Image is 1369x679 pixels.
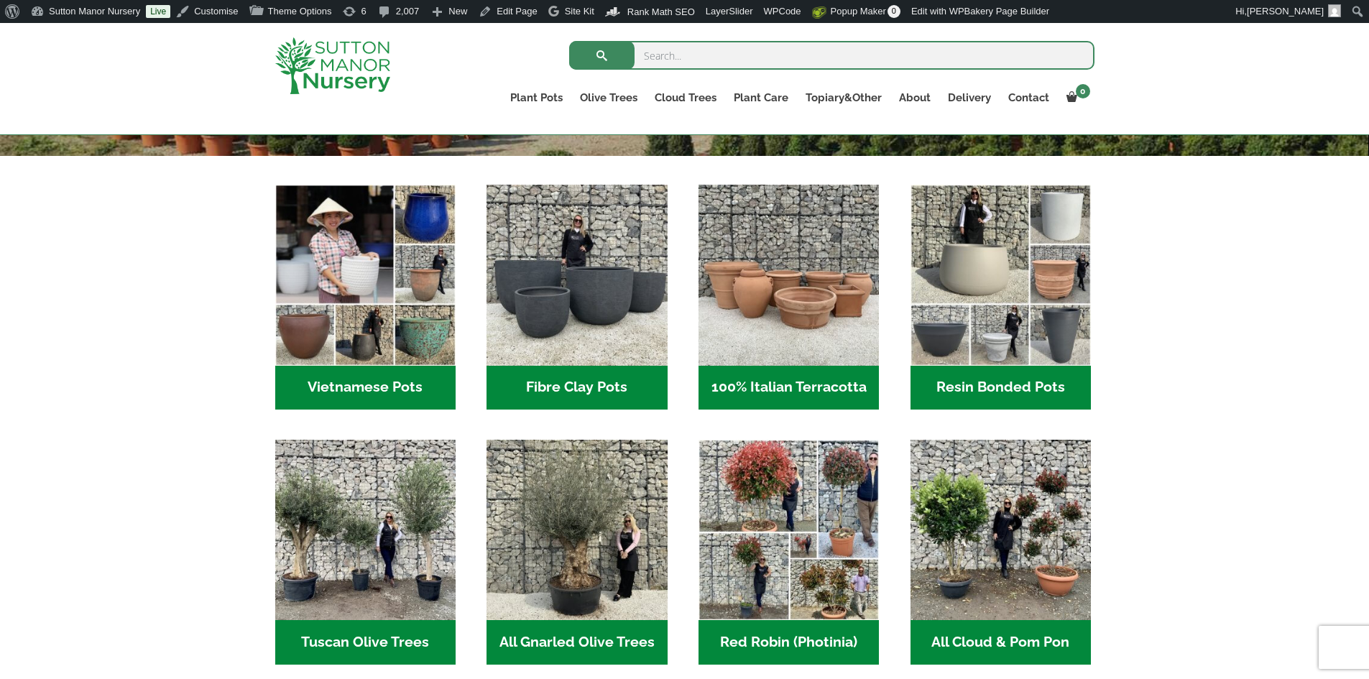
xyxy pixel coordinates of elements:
img: Home - 7716AD77 15EA 4607 B135 B37375859F10 [275,440,456,620]
input: Search... [569,41,1094,70]
span: [PERSON_NAME] [1247,6,1324,17]
img: Home - 67232D1B A461 444F B0F6 BDEDC2C7E10B 1 105 c [911,185,1091,365]
a: Cloud Trees [646,88,725,108]
a: Topiary&Other [797,88,890,108]
a: Visit product category 100% Italian Terracotta [699,185,879,410]
h2: Tuscan Olive Trees [275,620,456,665]
img: Home - 5833C5B7 31D0 4C3A 8E42 DB494A1738DB [487,440,667,620]
img: Home - 6E921A5B 9E2F 4B13 AB99 4EF601C89C59 1 105 c [275,185,456,365]
h2: 100% Italian Terracotta [699,366,879,410]
img: Home - 8194B7A3 2818 4562 B9DD 4EBD5DC21C71 1 105 c 1 [487,185,667,365]
h2: Red Robin (Photinia) [699,620,879,665]
a: Delivery [939,88,1000,108]
h2: Fibre Clay Pots [487,366,667,410]
a: Visit product category Fibre Clay Pots [487,185,667,410]
a: Plant Pots [502,88,571,108]
a: 0 [1058,88,1094,108]
a: Visit product category Tuscan Olive Trees [275,440,456,665]
a: Contact [1000,88,1058,108]
a: Visit product category Vietnamese Pots [275,185,456,410]
img: Home - 1B137C32 8D99 4B1A AA2F 25D5E514E47D 1 105 c [699,185,879,365]
img: Home - F5A23A45 75B5 4929 8FB2 454246946332 [699,440,879,620]
span: 0 [888,5,900,18]
a: Visit product category All Gnarled Olive Trees [487,440,667,665]
h2: All Cloud & Pom Pon [911,620,1091,665]
span: Site Kit [565,6,594,17]
a: Plant Care [725,88,797,108]
a: Visit product category All Cloud & Pom Pon [911,440,1091,665]
img: Home - A124EB98 0980 45A7 B835 C04B779F7765 [911,440,1091,620]
a: Visit product category Resin Bonded Pots [911,185,1091,410]
span: 0 [1076,84,1090,98]
span: Rank Math SEO [627,6,695,17]
h2: All Gnarled Olive Trees [487,620,667,665]
a: Live [146,5,170,18]
h2: Resin Bonded Pots [911,366,1091,410]
h2: Vietnamese Pots [275,366,456,410]
a: Olive Trees [571,88,646,108]
img: logo [275,37,390,94]
a: Visit product category Red Robin (Photinia) [699,440,879,665]
a: About [890,88,939,108]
